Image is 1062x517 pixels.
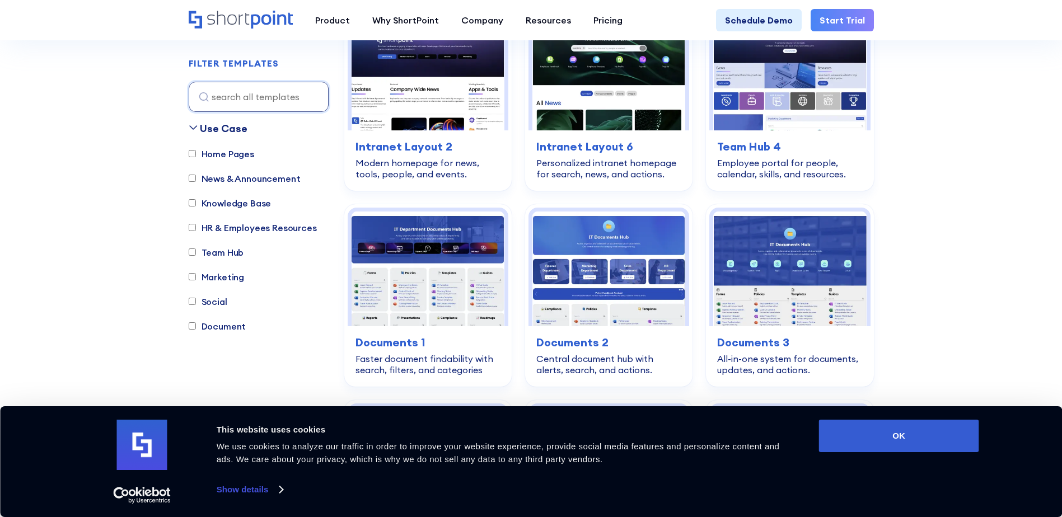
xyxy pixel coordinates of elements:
input: Team Hub [189,249,196,256]
a: Show details [217,481,283,498]
img: Team Hub 4 – SharePoint Employee Portal Template: Employee portal for people, calendar, skills, a... [713,16,866,130]
label: Home Pages [189,147,254,161]
div: Pricing [593,13,623,27]
div: All-in-one system for documents, updates, and actions. [717,353,862,375]
img: Documents 2 – Document Management Template: Central document hub with alerts, search, and actions. [532,211,685,326]
div: Personalized intranet homepage for search, news, and actions. [536,157,681,180]
div: Why ShortPoint [372,13,439,27]
img: Intranet Layout 2 – SharePoint Homepage Design: Modern homepage for news, tools, people, and events. [352,16,504,130]
img: Documents 1 – SharePoint Document Library Template: Faster document findability with search, filt... [352,211,504,326]
img: Intranet Layout 6 – SharePoint Homepage Design: Personalized intranet homepage for search, news, ... [532,16,685,130]
div: Modern homepage for news, tools, people, and events. [355,157,500,180]
div: Company [461,13,503,27]
h3: Intranet Layout 2 [355,138,500,155]
input: search all templates [189,82,329,112]
label: Document [189,319,246,333]
button: OK [819,420,979,452]
a: Intranet Layout 6 – SharePoint Homepage Design: Personalized intranet homepage for search, news, ... [525,8,693,191]
a: Company [450,9,514,31]
div: Employee portal for people, calendar, skills, and resources. [717,157,862,180]
h3: Documents 2 [536,334,681,351]
a: Product [304,9,361,31]
label: Team Hub [189,246,244,259]
div: Central document hub with alerts, search, and actions. [536,353,681,375]
input: Home Pages [189,151,196,158]
h3: Documents 1 [355,334,500,351]
div: Faster document findability with search, filters, and categories [355,353,500,375]
label: Social [189,295,227,308]
a: Usercentrics Cookiebot - opens in a new window [93,487,191,504]
a: Pricing [582,9,634,31]
span: We use cookies to analyze our traffic in order to improve your website experience, provide social... [217,441,780,464]
a: Documents 3 – Document Management System Template: All-in-one system for documents, updates, and ... [706,204,873,387]
div: Use Case [200,121,247,136]
a: Home [189,11,293,30]
div: Product [315,13,350,27]
label: News & Announcement [189,172,301,185]
img: Documents 3 – Document Management System Template: All-in-one system for documents, updates, and ... [713,211,866,326]
img: logo [117,420,167,470]
a: Why ShortPoint [361,9,450,31]
div: FILTER TEMPLATES [189,59,279,68]
a: Documents 1 – SharePoint Document Library Template: Faster document findability with search, filt... [344,204,512,387]
a: Resources [514,9,582,31]
a: Start Trial [811,9,874,31]
label: Knowledge Base [189,196,272,210]
input: Social [189,298,196,305]
a: Schedule Demo [716,9,802,31]
input: Document [189,323,196,330]
a: Documents 2 – Document Management Template: Central document hub with alerts, search, and actions... [525,204,693,387]
div: Resources [526,13,571,27]
h3: Intranet Layout 6 [536,138,681,155]
h3: Documents 3 [717,334,862,351]
h3: Team Hub 4 [717,138,862,155]
a: Team Hub 4 – SharePoint Employee Portal Template: Employee portal for people, calendar, skills, a... [706,8,873,191]
label: HR & Employees Resources [189,221,317,234]
input: Marketing [189,274,196,281]
input: Knowledge Base [189,200,196,207]
a: Intranet Layout 2 – SharePoint Homepage Design: Modern homepage for news, tools, people, and even... [344,8,512,191]
input: HR & Employees Resources [189,224,196,232]
label: Marketing [189,270,245,284]
div: This website uses cookies [217,423,794,436]
input: News & Announcement [189,175,196,182]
